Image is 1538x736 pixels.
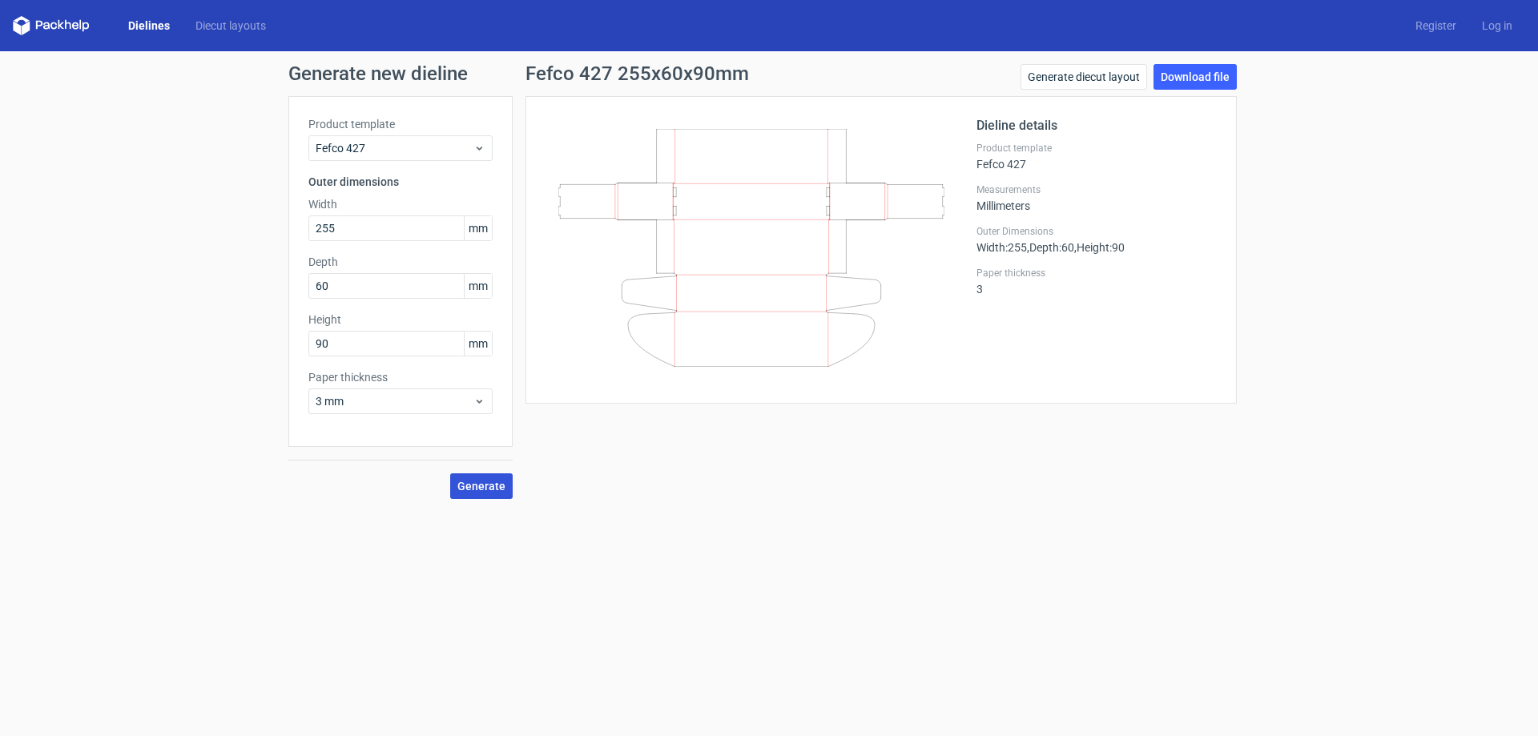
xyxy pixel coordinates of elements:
[316,140,473,156] span: Fefco 427
[308,116,493,132] label: Product template
[976,267,1217,296] div: 3
[1021,64,1147,90] a: Generate diecut layout
[525,64,749,83] h1: Fefco 427 255x60x90mm
[976,267,1217,280] label: Paper thickness
[1469,18,1525,34] a: Log in
[464,274,492,298] span: mm
[308,174,493,190] h3: Outer dimensions
[183,18,279,34] a: Diecut layouts
[976,142,1217,155] label: Product template
[1074,241,1125,254] span: , Height : 90
[1027,241,1074,254] span: , Depth : 60
[976,183,1217,212] div: Millimeters
[976,116,1217,135] h2: Dieline details
[316,393,473,409] span: 3 mm
[976,142,1217,171] div: Fefco 427
[308,196,493,212] label: Width
[1403,18,1469,34] a: Register
[457,481,505,492] span: Generate
[115,18,183,34] a: Dielines
[976,241,1027,254] span: Width : 255
[308,312,493,328] label: Height
[308,369,493,385] label: Paper thickness
[450,473,513,499] button: Generate
[308,254,493,270] label: Depth
[976,183,1217,196] label: Measurements
[1153,64,1237,90] a: Download file
[288,64,1250,83] h1: Generate new dieline
[464,332,492,356] span: mm
[976,225,1217,238] label: Outer Dimensions
[464,216,492,240] span: mm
